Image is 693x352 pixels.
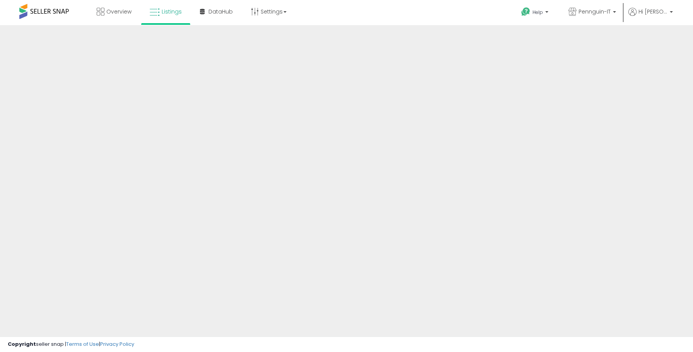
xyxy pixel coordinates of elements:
[638,8,667,15] span: Hi [PERSON_NAME]
[579,8,611,15] span: Pennguin-IT
[628,8,673,25] a: Hi [PERSON_NAME]
[8,340,36,348] strong: Copyright
[162,8,182,15] span: Listings
[208,8,233,15] span: DataHub
[533,9,543,15] span: Help
[106,8,131,15] span: Overview
[66,340,99,348] a: Terms of Use
[8,341,134,348] div: seller snap | |
[515,1,556,25] a: Help
[100,340,134,348] a: Privacy Policy
[521,7,531,17] i: Get Help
